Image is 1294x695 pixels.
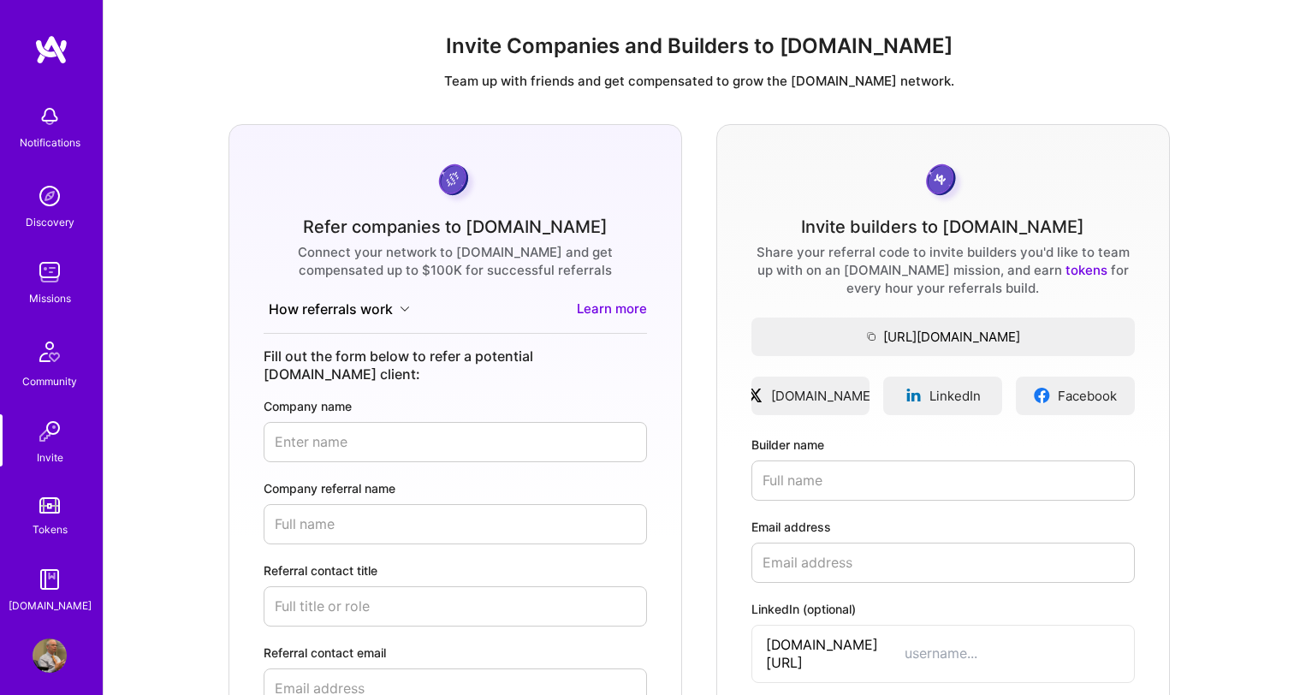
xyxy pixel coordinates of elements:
div: [DOMAIN_NAME] [9,597,92,615]
img: logo [34,34,68,65]
a: User Avatar [28,639,71,673]
img: teamwork [33,255,67,289]
label: Company name [264,397,647,415]
label: Company referral name [264,479,647,497]
div: Refer companies to [DOMAIN_NAME] [303,218,608,236]
img: User Avatar [33,639,67,673]
span: Facebook [1058,387,1117,405]
label: LinkedIn (optional) [751,600,1135,618]
a: tokens [1065,262,1107,278]
img: discovery [33,179,67,213]
a: Learn more [577,300,647,319]
div: Fill out the form below to refer a potential [DOMAIN_NAME] client: [264,347,647,383]
img: guide book [33,562,67,597]
h1: Invite Companies and Builders to [DOMAIN_NAME] [117,34,1280,59]
button: How referrals work [264,300,415,319]
div: Connect your network to [DOMAIN_NAME] and get compensated up to $100K for successful referrals [264,243,647,279]
div: Discovery [26,213,74,231]
div: Notifications [20,134,80,151]
img: Invite [33,414,67,448]
img: tokens [39,497,60,514]
div: Invite builders to [DOMAIN_NAME] [801,218,1084,236]
img: purpleCoin [433,159,478,205]
img: xLogo [746,387,764,404]
img: grayCoin [920,159,965,205]
label: Builder name [751,436,1135,454]
span: [DOMAIN_NAME] [771,387,875,405]
span: LinkedIn [929,387,981,405]
div: Invite [37,448,63,466]
input: Full name [264,504,647,544]
a: [DOMAIN_NAME] [751,377,870,415]
a: LinkedIn [883,377,1002,415]
div: Share your referral code to invite builders you'd like to team up with on an [DOMAIN_NAME] missio... [751,243,1135,297]
input: Enter name [264,422,647,462]
label: Referral contact email [264,644,647,662]
label: Email address [751,518,1135,536]
input: Full title or role [264,586,647,627]
div: Missions [29,289,71,307]
div: Community [22,372,77,390]
img: linkedinLogo [905,387,923,404]
input: username... [905,645,1120,662]
img: Community [29,331,70,372]
img: facebookLogo [1033,387,1051,404]
div: Tokens [33,520,68,538]
button: [URL][DOMAIN_NAME] [751,318,1135,356]
span: [URL][DOMAIN_NAME] [751,328,1135,346]
span: [DOMAIN_NAME][URL] [766,636,905,672]
img: bell [33,99,67,134]
input: Email address [751,543,1135,583]
p: Team up with friends and get compensated to grow the [DOMAIN_NAME] network. [117,72,1280,90]
a: Facebook [1016,377,1135,415]
label: Referral contact title [264,561,647,579]
input: Full name [751,460,1135,501]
